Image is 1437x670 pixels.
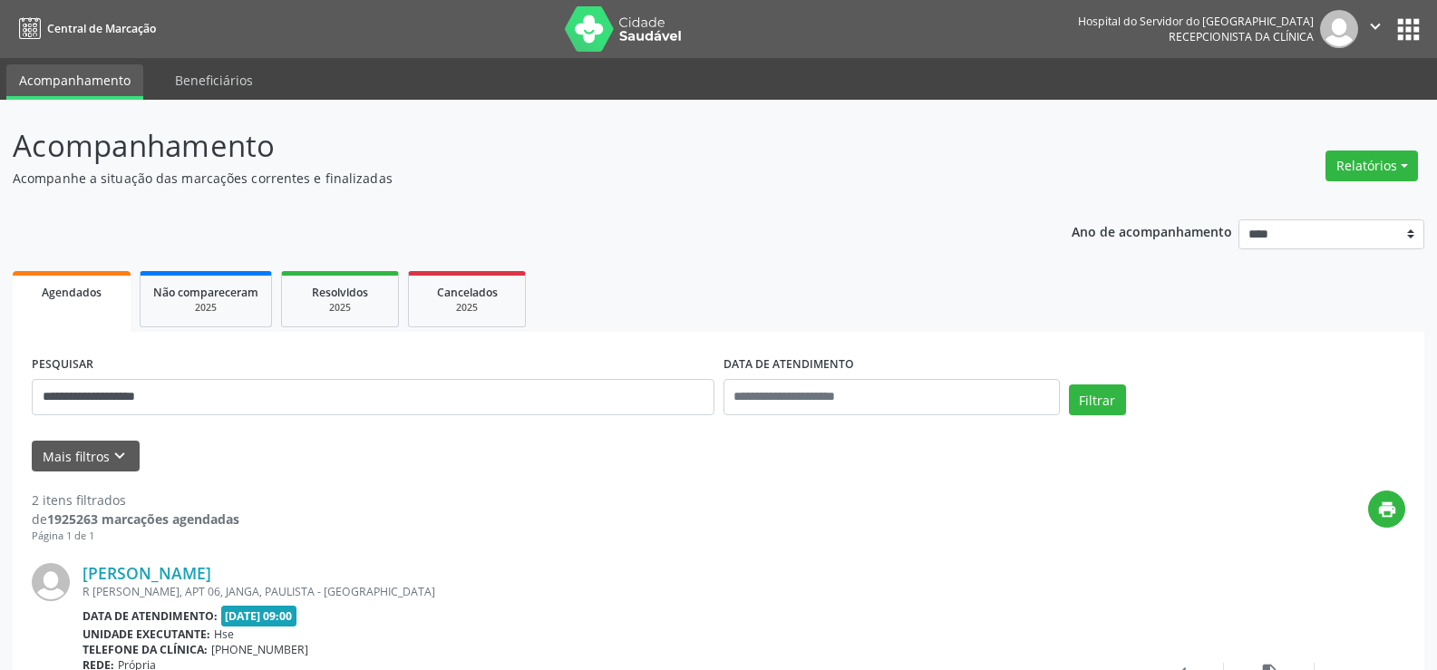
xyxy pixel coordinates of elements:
button: apps [1393,14,1424,45]
a: Beneficiários [162,64,266,96]
span: Resolvidos [312,285,368,300]
strong: 1925263 marcações agendadas [47,510,239,528]
a: Acompanhamento [6,64,143,100]
i:  [1365,16,1385,36]
div: Hospital do Servidor do [GEOGRAPHIC_DATA] [1078,14,1314,29]
span: [PHONE_NUMBER] [211,642,308,657]
span: Central de Marcação [47,21,156,36]
div: de [32,510,239,529]
label: PESQUISAR [32,351,93,379]
a: [PERSON_NAME] [83,563,211,583]
div: Página 1 de 1 [32,529,239,544]
span: [DATE] 09:00 [221,606,297,626]
button: Relatórios [1325,151,1418,181]
span: Recepcionista da clínica [1169,29,1314,44]
span: Agendados [42,285,102,300]
button:  [1358,10,1393,48]
p: Acompanhamento [13,123,1001,169]
i: print [1377,500,1397,519]
b: Telefone da clínica: [83,642,208,657]
b: Data de atendimento: [83,608,218,624]
div: 2025 [422,301,512,315]
button: Mais filtroskeyboard_arrow_down [32,441,140,472]
p: Acompanhe a situação das marcações correntes e finalizadas [13,169,1001,188]
a: Central de Marcação [13,14,156,44]
button: Filtrar [1069,384,1126,415]
label: DATA DE ATENDIMENTO [723,351,854,379]
b: Unidade executante: [83,626,210,642]
div: 2025 [153,301,258,315]
img: img [1320,10,1358,48]
div: R [PERSON_NAME], APT 06, JANGA, PAULISTA - [GEOGRAPHIC_DATA] [83,584,1133,599]
span: Hse [214,626,234,642]
p: Ano de acompanhamento [1072,219,1232,242]
div: 2025 [295,301,385,315]
div: 2 itens filtrados [32,490,239,510]
i: keyboard_arrow_down [110,446,130,466]
img: img [32,563,70,601]
span: Não compareceram [153,285,258,300]
button: print [1368,490,1405,528]
span: Cancelados [437,285,498,300]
